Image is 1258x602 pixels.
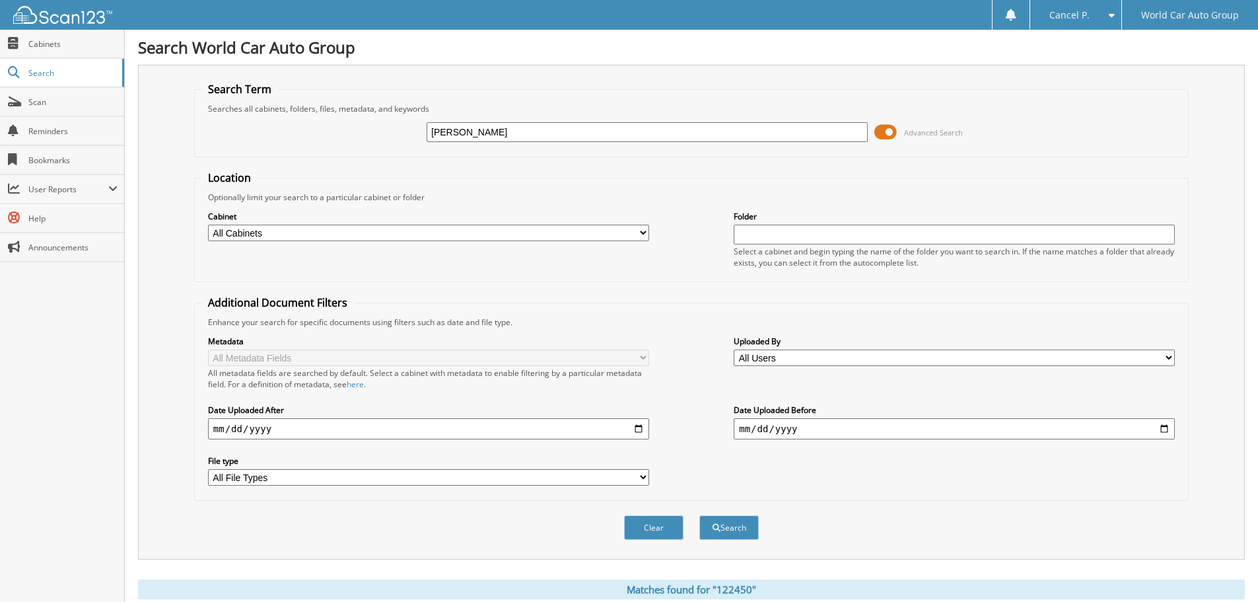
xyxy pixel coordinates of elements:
[734,336,1175,347] label: Uploaded By
[138,36,1245,58] h1: Search World Car Auto Group
[138,580,1245,599] div: Matches found for "122450"
[28,213,118,224] span: Help
[28,96,118,108] span: Scan
[208,455,649,467] label: File type
[1049,11,1090,19] span: Cancel P.
[28,242,118,253] span: Announcements
[734,246,1175,268] div: Select a cabinet and begin typing the name of the folder you want to search in. If the name match...
[208,418,649,439] input: start
[347,379,364,390] a: here
[1192,539,1258,602] iframe: Chat Widget
[201,317,1181,328] div: Enhance your search for specific documents using filters such as date and file type.
[28,38,118,50] span: Cabinets
[28,155,118,166] span: Bookmarks
[1141,11,1239,19] span: World Car Auto Group
[208,404,649,416] label: Date Uploaded After
[699,515,759,540] button: Search
[208,336,649,347] label: Metadata
[201,82,278,96] legend: Search Term
[28,67,116,79] span: Search
[734,418,1175,439] input: end
[28,184,108,195] span: User Reports
[201,295,354,310] legend: Additional Document Filters
[624,515,683,540] button: Clear
[734,211,1175,222] label: Folder
[28,126,118,137] span: Reminders
[208,367,649,390] div: All metadata fields are searched by default. Select a cabinet with metadata to enable filtering b...
[208,211,649,222] label: Cabinet
[201,192,1181,203] div: Optionally limit your search to a particular cabinet or folder
[734,404,1175,416] label: Date Uploaded Before
[201,103,1181,114] div: Searches all cabinets, folders, files, metadata, and keywords
[201,170,258,185] legend: Location
[13,6,112,24] img: scan123-logo-white.svg
[904,128,963,137] span: Advanced Search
